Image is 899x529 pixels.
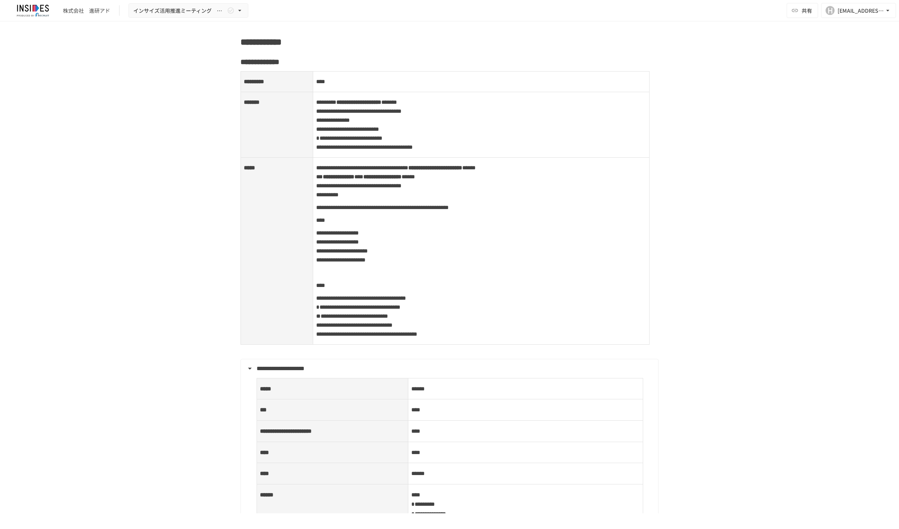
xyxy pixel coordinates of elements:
[821,3,896,18] button: H[EMAIL_ADDRESS][DOMAIN_NAME]
[128,3,248,18] button: インサイズ活用推進ミーティング ～2回目～
[826,6,835,15] div: H
[838,6,884,15] div: [EMAIL_ADDRESS][DOMAIN_NAME]
[9,4,57,16] img: JmGSPSkPjKwBq77AtHmwC7bJguQHJlCRQfAXtnx4WuV
[787,3,818,18] button: 共有
[133,6,225,15] span: インサイズ活用推進ミーティング ～2回目～
[63,7,110,15] div: 株式会社 進研アド
[802,6,812,15] span: 共有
